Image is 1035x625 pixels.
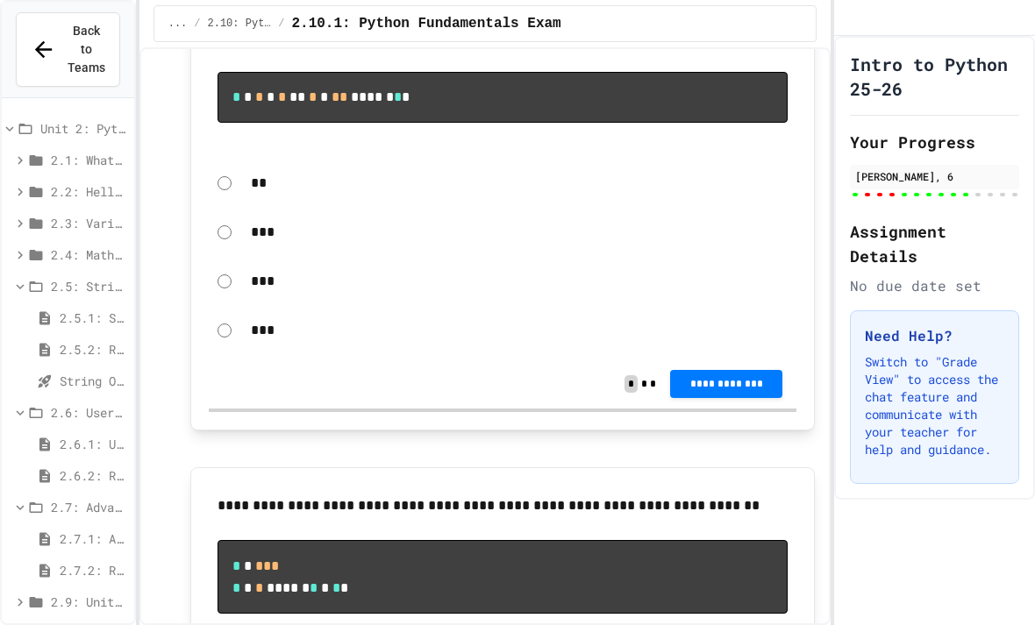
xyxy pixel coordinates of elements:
[850,52,1019,101] h1: Intro to Python 25-26
[51,245,127,264] span: 2.4: Mathematical Operators
[865,325,1004,346] h3: Need Help?
[850,219,1019,268] h2: Assignment Details
[194,17,200,31] span: /
[850,275,1019,296] div: No due date set
[60,529,127,548] span: 2.7.1: Advanced Math
[278,17,284,31] span: /
[168,17,188,31] span: ...
[208,17,272,31] span: 2.10: Python Fundamentals Exam
[850,130,1019,154] h2: Your Progress
[60,466,127,485] span: 2.6.2: Review - User Input
[51,277,127,295] span: 2.5: String Operators
[60,309,127,327] span: 2.5.1: String Operators
[51,593,127,611] span: 2.9: Unit Summary
[855,168,1014,184] div: [PERSON_NAME], 6
[60,340,127,359] span: 2.5.2: Review - String Operators
[40,119,127,138] span: Unit 2: Python Fundamentals
[51,151,127,169] span: 2.1: What is Code?
[291,13,560,34] span: 2.10.1: Python Fundamentals Exam
[51,182,127,201] span: 2.2: Hello, World!
[16,12,120,87] button: Back to Teams
[51,403,127,422] span: 2.6: User Input
[60,435,127,453] span: 2.6.1: User Input
[51,498,127,516] span: 2.7: Advanced Math
[60,561,127,579] span: 2.7.2: Review - Advanced Math
[51,214,127,232] span: 2.3: Variables and Data Types
[865,353,1004,458] p: Switch to "Grade View" to access the chat feature and communicate with your teacher for help and ...
[60,372,127,390] span: String Operators - Quiz
[68,22,105,77] span: Back to Teams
